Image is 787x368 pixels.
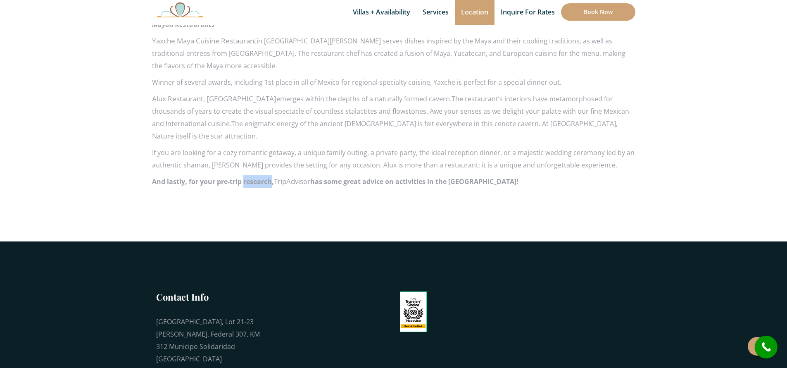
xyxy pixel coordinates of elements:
[274,177,310,186] a: TripAdvisor
[152,94,276,103] a: Alux Restaurant, [GEOGRAPHIC_DATA]
[755,336,777,358] a: call
[757,338,775,356] i: call
[152,93,635,142] p: emerges within the depths of a naturally formed cavern.The restaurant’s interiors have metamorpho...
[152,76,635,88] p: Winner of several awards, including 1st place in all of Mexico for regional specialty cuisine, Ya...
[152,177,518,186] strong: And lastly, for your pre-trip research, has some great advice on activities in the [GEOGRAPHIC_DA...
[152,146,635,171] p: If you are looking for a cozy romantic getaway, a unique family outing, a private party, the idea...
[152,36,257,45] a: Yaxche Maya Cuisine Restaurant
[156,291,264,303] h3: Contact Info
[152,35,635,72] p: in [GEOGRAPHIC_DATA][PERSON_NAME] serves dishes inspired by the Maya and their cooking traditions...
[400,292,427,332] img: Tripadvisor
[152,2,208,17] img: Awesome Logo
[561,3,635,21] a: Book Now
